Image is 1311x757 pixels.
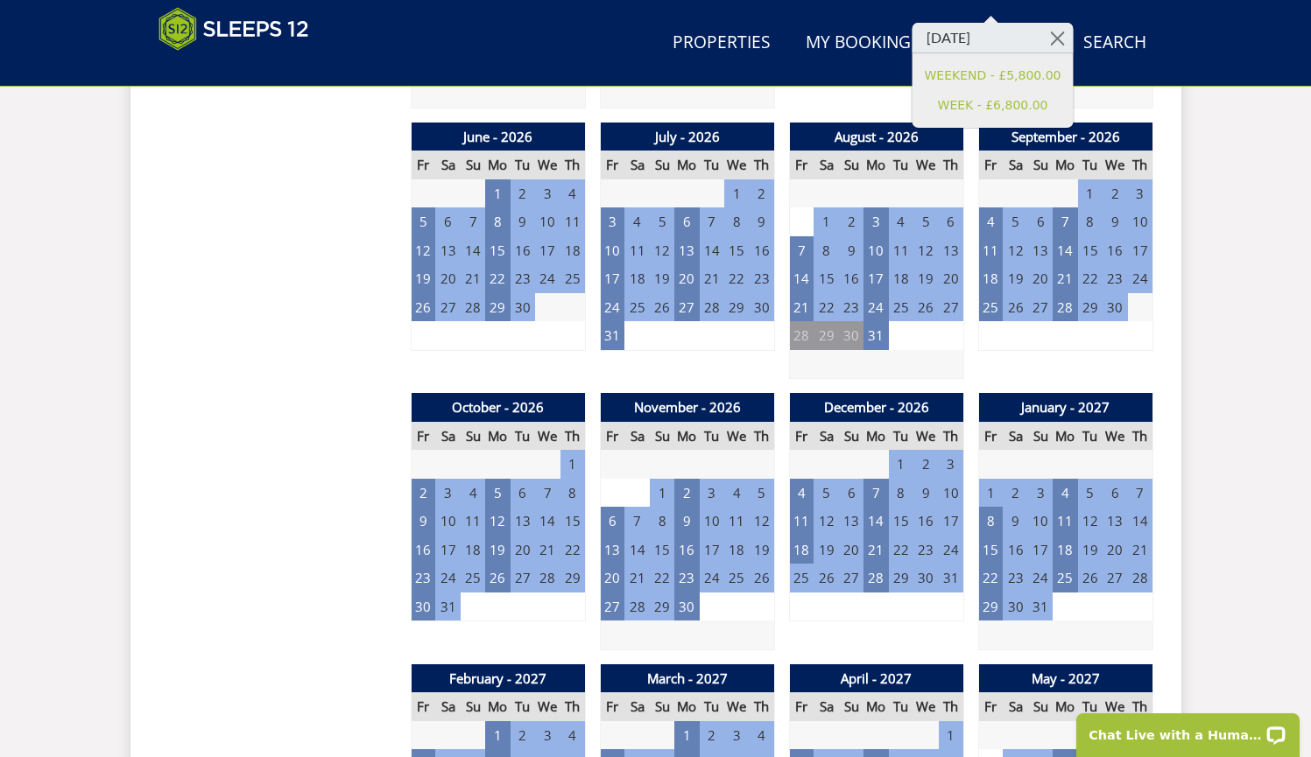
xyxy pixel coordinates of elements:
td: 17 [600,264,624,293]
td: 12 [411,236,435,265]
td: 21 [461,264,485,293]
td: 6 [1028,207,1053,236]
th: Fr [978,422,1003,451]
td: 8 [560,479,585,508]
td: 16 [511,236,535,265]
td: 19 [650,264,674,293]
a: My Booking [799,24,918,63]
td: 8 [724,207,749,236]
th: We [913,151,938,179]
th: Mo [485,151,510,179]
th: October - 2026 [411,393,585,422]
td: 28 [700,293,724,322]
td: 14 [863,507,888,536]
td: 14 [1053,236,1077,265]
td: 22 [650,564,674,592]
th: Tu [700,151,724,179]
td: 1 [1078,179,1103,208]
td: 29 [724,293,749,322]
td: 9 [1003,507,1027,536]
td: 27 [939,293,963,322]
td: 13 [600,536,624,564]
td: 2 [411,479,435,508]
th: January - 2027 [978,393,1152,422]
td: 10 [435,507,460,536]
td: 6 [674,207,699,236]
td: 30 [839,321,863,350]
td: 3 [1128,179,1152,208]
td: 4 [461,479,485,508]
td: 27 [839,564,863,592]
td: 12 [650,236,674,265]
td: 11 [789,507,814,536]
td: 15 [485,236,510,265]
th: Th [750,422,774,451]
td: 4 [624,207,649,236]
td: 22 [889,536,913,564]
th: Tu [889,151,913,179]
td: 25 [560,264,585,293]
th: We [913,422,938,451]
td: 15 [978,536,1003,564]
td: 25 [978,293,1003,322]
td: 17 [1128,236,1152,265]
td: 9 [839,236,863,265]
td: 23 [750,264,774,293]
td: 9 [1103,207,1127,236]
a: WEEK - £6,800.00 [925,96,1061,115]
td: 23 [1103,264,1127,293]
th: Th [560,422,585,451]
td: 3 [700,479,724,508]
td: 9 [674,507,699,536]
td: 26 [650,293,674,322]
td: 10 [1128,207,1152,236]
th: Fr [600,151,624,179]
td: 15 [1078,236,1103,265]
td: 26 [913,293,938,322]
td: 5 [814,479,838,508]
td: 11 [978,236,1003,265]
th: Tu [889,422,913,451]
td: 21 [1128,536,1152,564]
td: 5 [1078,479,1103,508]
td: 17 [535,236,560,265]
th: Fr [789,151,814,179]
td: 2 [674,479,699,508]
td: 28 [1053,293,1077,322]
td: 6 [839,479,863,508]
td: 12 [814,507,838,536]
td: 26 [814,564,838,592]
td: 18 [978,264,1003,293]
td: 24 [535,264,560,293]
th: November - 2026 [600,393,774,422]
td: 2 [1003,479,1027,508]
th: Th [750,151,774,179]
td: 3 [535,179,560,208]
td: 10 [700,507,724,536]
td: 7 [863,479,888,508]
th: Mo [674,422,699,451]
td: 18 [889,264,913,293]
td: 6 [511,479,535,508]
td: 17 [939,507,963,536]
td: 10 [1028,507,1053,536]
td: 6 [1103,479,1127,508]
td: 5 [485,479,510,508]
td: 12 [913,236,938,265]
td: 18 [724,536,749,564]
th: Mo [485,422,510,451]
td: 20 [1103,536,1127,564]
td: 20 [674,264,699,293]
td: 1 [560,450,585,479]
td: 21 [624,564,649,592]
td: 29 [560,564,585,592]
td: 16 [1003,536,1027,564]
td: 3 [939,450,963,479]
td: 16 [750,236,774,265]
td: 9 [411,507,435,536]
th: June - 2026 [411,123,585,151]
th: Mo [1053,151,1077,179]
th: Su [1028,151,1053,179]
td: 10 [535,207,560,236]
td: 3 [863,207,888,236]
